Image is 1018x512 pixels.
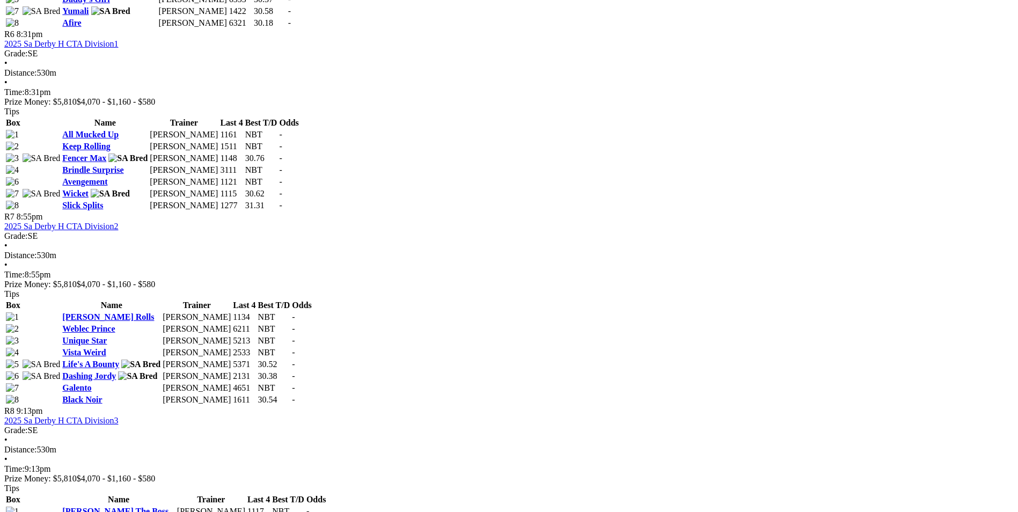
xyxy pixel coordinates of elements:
[121,360,160,369] img: SA Bred
[162,371,231,382] td: [PERSON_NAME]
[17,406,43,415] span: 9:13pm
[23,371,61,381] img: SA Bred
[245,177,278,187] td: NBT
[77,474,156,483] span: $4,070 - $1,160 - $580
[4,416,119,425] a: 2025 Sa Derby H CTA Division3
[4,39,119,48] a: 2025 Sa Derby H CTA Division1
[77,280,156,289] span: $4,070 - $1,160 - $580
[4,445,36,454] span: Distance:
[4,455,8,464] span: •
[4,78,8,87] span: •
[6,130,19,140] img: 1
[232,300,256,311] th: Last 4
[62,201,103,210] a: Slick Splits
[245,188,278,199] td: 30.62
[17,30,43,39] span: 8:31pm
[149,153,218,164] td: [PERSON_NAME]
[279,201,282,210] span: -
[6,177,19,187] img: 6
[77,97,156,106] span: $4,070 - $1,160 - $580
[279,118,299,128] th: Odds
[158,6,228,17] td: [PERSON_NAME]
[149,200,218,211] td: [PERSON_NAME]
[62,312,154,321] a: [PERSON_NAME] Rolls
[4,251,1014,260] div: 530m
[288,18,291,27] span: -
[4,231,28,240] span: Grade:
[219,141,243,152] td: 1511
[4,270,25,279] span: Time:
[245,200,278,211] td: 31.31
[162,394,231,405] td: [PERSON_NAME]
[23,189,61,199] img: SA Bred
[6,383,19,393] img: 7
[149,165,218,175] td: [PERSON_NAME]
[23,6,61,16] img: SA Bred
[149,141,218,152] td: [PERSON_NAME]
[4,426,1014,435] div: SE
[4,30,14,39] span: R6
[23,153,61,163] img: SA Bred
[62,383,91,392] a: Galento
[245,118,278,128] th: Best T/D
[219,129,243,140] td: 1161
[4,49,28,58] span: Grade:
[245,153,278,164] td: 30.76
[162,383,231,393] td: [PERSON_NAME]
[149,188,218,199] td: [PERSON_NAME]
[62,142,110,151] a: Keep Rolling
[62,395,102,404] a: Black Noir
[6,371,19,381] img: 6
[232,383,256,393] td: 4651
[162,312,231,323] td: [PERSON_NAME]
[4,280,1014,289] div: Prize Money: $5,810
[6,18,19,28] img: 8
[292,348,295,357] span: -
[291,300,312,311] th: Odds
[62,336,107,345] a: Unique Star
[4,241,8,250] span: •
[232,359,256,370] td: 5371
[4,251,36,260] span: Distance:
[247,494,270,505] th: Last 4
[177,494,246,505] th: Trainer
[232,324,256,334] td: 6211
[162,347,231,358] td: [PERSON_NAME]
[292,336,295,345] span: -
[258,312,291,323] td: NBT
[4,68,36,77] span: Distance:
[4,231,1014,241] div: SE
[4,484,19,493] span: Tips
[219,177,243,187] td: 1121
[4,222,119,231] a: 2025 Sa Derby H CTA Division2
[232,335,256,346] td: 5213
[4,97,1014,107] div: Prize Money: $5,810
[6,395,19,405] img: 8
[253,18,287,28] td: 30.18
[258,371,291,382] td: 30.38
[149,118,218,128] th: Trainer
[62,177,107,186] a: Avengement
[4,49,1014,58] div: SE
[6,165,19,175] img: 4
[292,312,295,321] span: -
[62,18,81,27] a: Afire
[108,153,148,163] img: SA Bred
[6,336,19,346] img: 3
[62,165,123,174] a: Brindle Surprise
[62,324,115,333] a: Weblec Prince
[219,200,243,211] td: 1277
[62,6,89,16] a: Yumali
[279,165,282,174] span: -
[4,464,25,473] span: Time:
[279,177,282,186] span: -
[4,87,1014,97] div: 8:31pm
[4,68,1014,78] div: 530m
[232,312,256,323] td: 1134
[91,6,130,16] img: SA Bred
[292,371,295,381] span: -
[149,177,218,187] td: [PERSON_NAME]
[279,130,282,139] span: -
[62,118,148,128] th: Name
[4,87,25,97] span: Time:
